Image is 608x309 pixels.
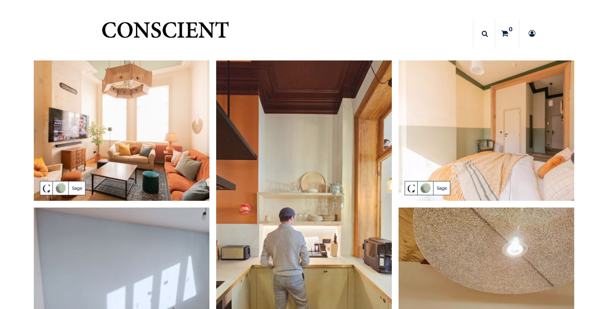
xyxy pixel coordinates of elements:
img: Conscient [100,17,231,50]
a: Logo of Conscient [100,17,231,50]
img: peinture vert sauge [34,60,209,201]
a: 0 [495,19,519,48]
sup: 0 [507,25,515,33]
img: peinture vert sauge [399,60,574,201]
